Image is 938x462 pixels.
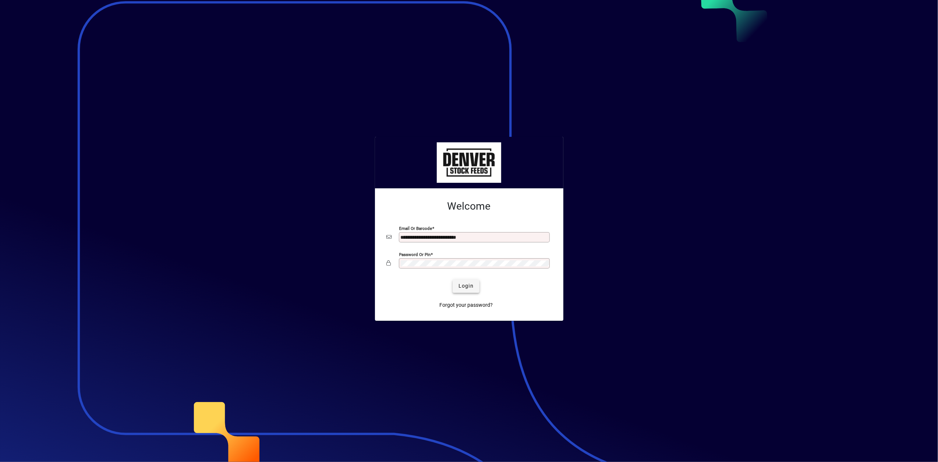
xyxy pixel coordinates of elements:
button: Login [453,280,479,293]
a: Forgot your password? [436,299,496,312]
mat-label: Password or Pin [399,252,431,257]
span: Forgot your password? [439,301,493,309]
span: Login [459,282,474,290]
mat-label: Email or Barcode [399,225,432,231]
h2: Welcome [387,200,552,213]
